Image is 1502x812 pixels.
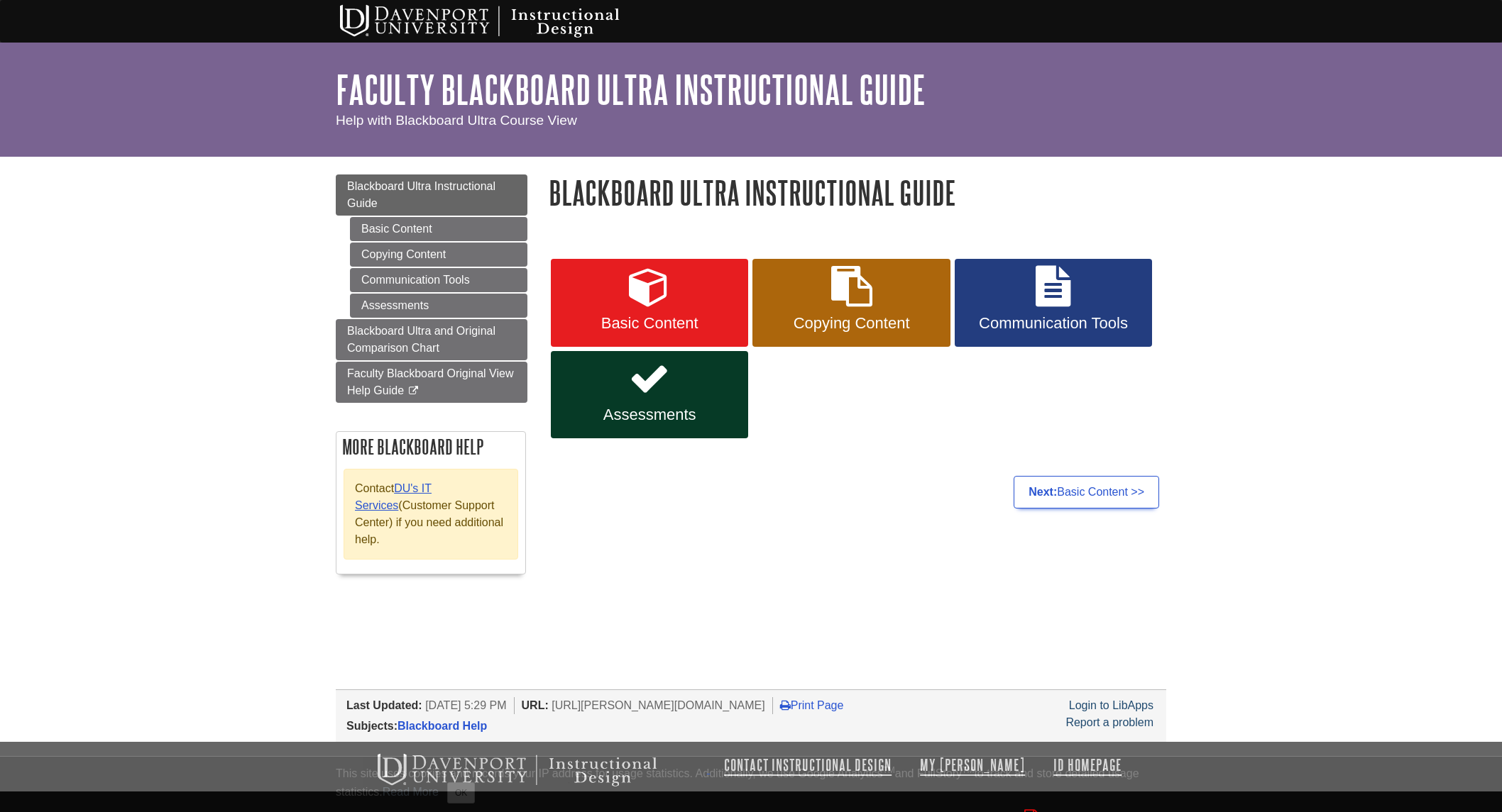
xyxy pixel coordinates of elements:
[407,386,420,396] i: This link opens in a new window
[882,765,894,775] sup: TM
[962,765,974,775] sup: TM
[752,259,950,347] a: Copying Content
[551,259,748,347] a: Basic Content
[346,699,422,711] span: Last Updated:
[522,699,549,711] span: URL:
[336,113,577,128] span: Help with Blackboard Ultra Course View
[763,314,939,333] span: Copying Content
[350,294,527,318] a: Assessments
[561,314,738,333] span: Basic Content
[355,482,432,511] a: DU's IT Services
[383,786,439,798] a: Read More
[955,259,1152,347] a: Communication Tools
[551,351,748,439] a: Assessments
[1029,486,1057,498] strong: Next:
[336,319,527,360] a: Blackboard Ultra and Original Comparison Chart
[561,406,738,424] span: Assessments
[347,180,495,209] span: Blackboard Ultra Instructional Guide
[336,174,527,216] a: Blackboard Ultra Instructional Guide
[1069,699,1153,711] a: Login to LibApps
[425,699,506,711] span: [DATE] 5:29 PM
[336,765,1166,803] div: This site uses cookies and records your IP address for usage statistics. Additionally, we use Goo...
[350,268,527,292] a: Communication Tools
[347,325,495,354] span: Blackboard Ultra and Original Comparison Chart
[347,367,513,396] span: Faculty Blackboard Original View Help Guide
[336,174,527,589] div: Guide Page Menu
[1065,716,1153,728] a: Report a problem
[336,432,525,462] h2: More Blackboard Help
[780,699,791,711] i: Print Page
[329,4,669,39] img: Davenport University Instructional Design
[350,243,527,267] a: Copying Content
[336,362,527,403] a: Faculty Blackboard Original View Help Guide
[965,314,1141,333] span: Communication Tools
[344,469,518,560] div: Contact (Customer Support Center) if you need additional help.
[447,782,475,803] button: Close
[549,174,1166,211] h1: Blackboard Ultra Instructional Guide
[346,720,398,732] span: Subjects:
[552,699,765,711] span: [URL][PERSON_NAME][DOMAIN_NAME]
[336,67,926,111] a: Faculty Blackboard Ultra Instructional Guide
[350,217,527,241] a: Basic Content
[1014,476,1159,508] a: Next:Basic Content >>
[398,720,487,732] a: Blackboard Help
[366,752,707,788] img: Davenport University Instructional Design
[780,699,844,711] a: Print Page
